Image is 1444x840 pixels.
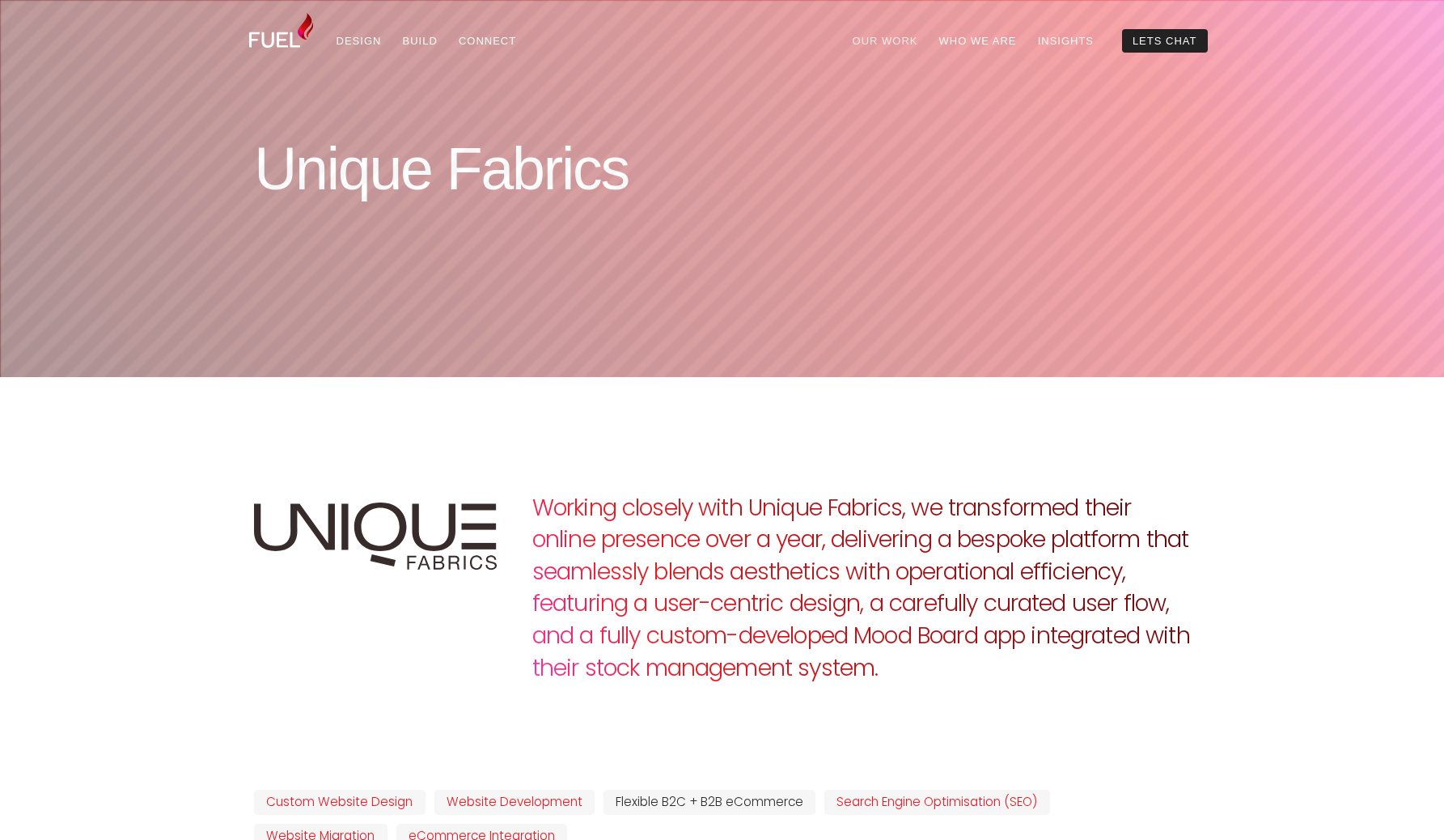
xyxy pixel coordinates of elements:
[532,492,1190,685] h2: Working closely with Unique Fabrics, we transformed their online presence over a year, delivering...
[254,790,425,815] a: Custom Website Design
[254,503,497,571] img: Unique Fabrics
[842,29,929,53] a: Our Work
[434,790,595,815] a: Website Development
[392,29,447,53] a: Build
[929,29,1027,53] a: Who We Are
[603,790,815,815] div: Flexible B2C + B2B eCommerce
[1027,29,1105,53] a: Insights
[326,29,392,53] a: Design
[448,29,527,53] a: Connect
[824,790,1049,815] a: Search Engine Optimisation (SEO)
[249,13,314,48] img: Fuel Design Ltd - Website design and development company in North Shore, Auckland
[1122,29,1208,53] a: Lets Chat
